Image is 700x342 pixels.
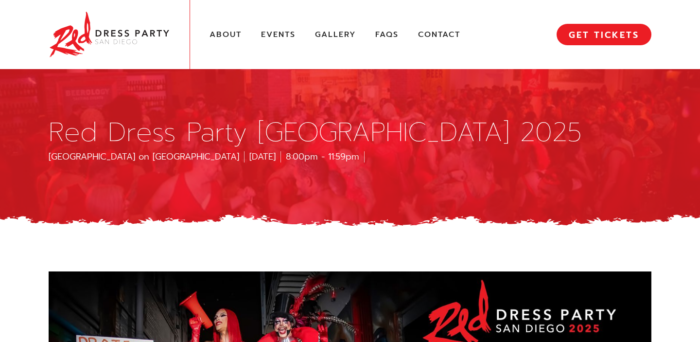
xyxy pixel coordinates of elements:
a: FAQs [375,30,399,40]
h1: Red Dress Party [GEOGRAPHIC_DATA] 2025 [49,119,582,145]
img: Red Dress Party San Diego [49,10,170,59]
a: Gallery [315,30,356,40]
a: Events [261,30,296,40]
div: [GEOGRAPHIC_DATA] on [GEOGRAPHIC_DATA] [49,151,245,162]
a: GET TICKETS [557,24,651,45]
div: 8:00pm - 11:59pm [286,151,365,162]
div: [DATE] [249,151,281,162]
a: Contact [418,30,460,40]
a: About [210,30,242,40]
